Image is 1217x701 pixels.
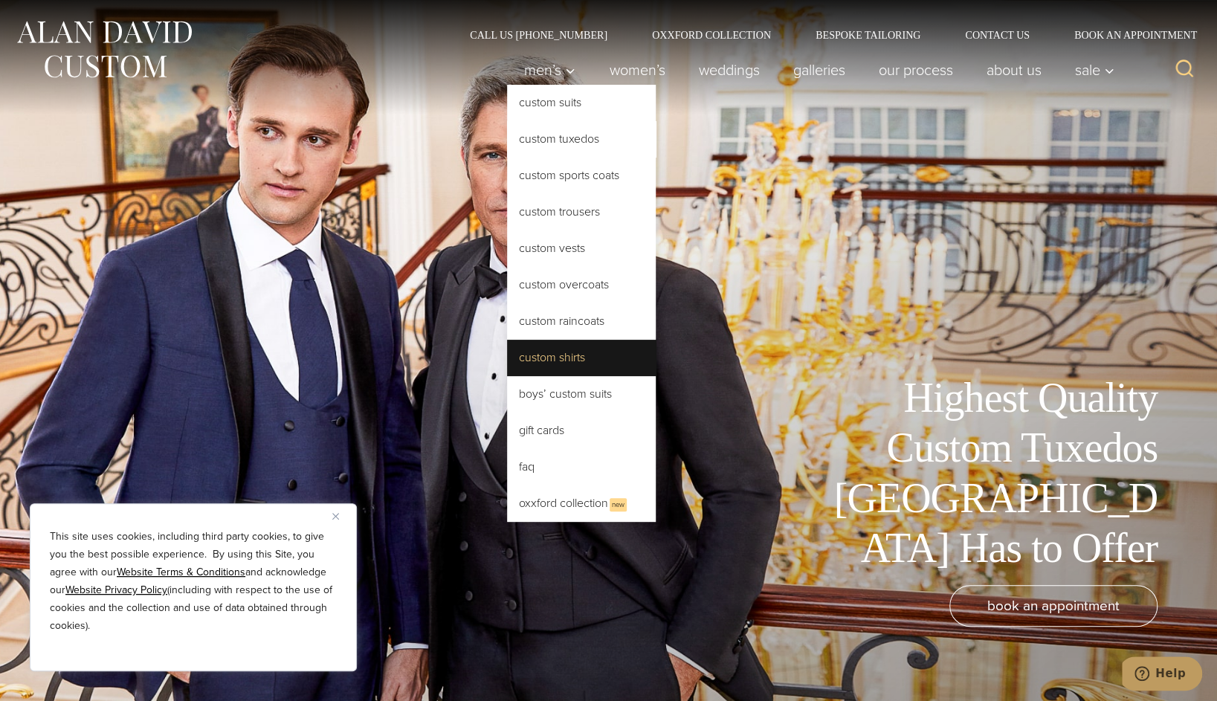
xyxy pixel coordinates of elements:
a: Custom Tuxedos [507,121,656,157]
a: book an appointment [949,585,1158,627]
a: Custom Trousers [507,194,656,230]
a: Website Privacy Policy [65,582,167,598]
img: Alan David Custom [15,16,193,83]
button: Close [332,507,350,525]
a: Custom Shirts [507,340,656,375]
a: weddings [682,55,776,85]
a: Our Process [862,55,969,85]
a: Custom Vests [507,230,656,266]
iframe: Opens a widget where you can chat to one of our agents [1122,656,1202,694]
a: Custom Suits [507,85,656,120]
p: This site uses cookies, including third party cookies, to give you the best possible experience. ... [50,528,337,635]
a: Women’s [593,55,682,85]
a: Oxxford CollectionNew [507,485,656,522]
a: Website Terms & Conditions [117,564,245,580]
button: Sale sub menu toggle [1058,55,1123,85]
button: View Search Form [1166,52,1202,88]
a: Oxxford Collection [630,30,793,40]
a: Custom Sports Coats [507,158,656,193]
button: Men’s sub menu toggle [507,55,593,85]
a: Galleries [776,55,862,85]
a: FAQ [507,449,656,485]
a: Boys’ Custom Suits [507,376,656,412]
nav: Secondary Navigation [448,30,1202,40]
h1: Highest Quality Custom Tuxedos [GEOGRAPHIC_DATA] Has to Offer [823,373,1158,573]
span: book an appointment [987,595,1120,616]
nav: Primary Navigation [507,55,1123,85]
a: Custom Raincoats [507,303,656,339]
a: Custom Overcoats [507,267,656,303]
a: Call Us [PHONE_NUMBER] [448,30,630,40]
a: About Us [969,55,1058,85]
a: Bespoke Tailoring [793,30,943,40]
span: New [610,498,627,511]
img: Close [332,513,339,520]
a: Gift Cards [507,413,656,448]
a: Contact Us [943,30,1052,40]
a: Book an Appointment [1052,30,1202,40]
